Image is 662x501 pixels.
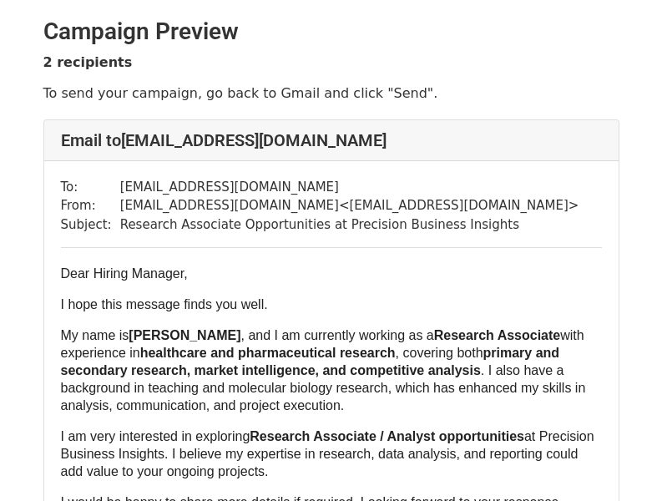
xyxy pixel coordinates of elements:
td: [EMAIL_ADDRESS][DOMAIN_NAME] < [EMAIL_ADDRESS][DOMAIN_NAME] > [120,196,579,215]
td: To: [61,178,120,197]
p: I hope this message finds you well. [61,296,602,313]
td: Subject: [61,215,120,235]
strong: 2 recipients [43,54,133,70]
p: My name is , and I am currently working as a with experience in , covering both . I also have a b... [61,326,602,414]
p: I am very interested in exploring at Precision Business Insights. I believe my expertise in resea... [61,428,602,480]
strong: healthcare and pharmaceutical research [140,346,396,360]
strong: Research Associate / Analyst opportunities [250,429,524,443]
td: Research Associate Opportunities at Precision Business Insights [120,215,579,235]
h2: Campaign Preview [43,18,619,46]
p: To send your campaign, go back to Gmail and click "Send". [43,84,619,102]
strong: Research Associate [434,328,561,342]
h4: Email to [EMAIL_ADDRESS][DOMAIN_NAME] [61,130,602,150]
td: [EMAIL_ADDRESS][DOMAIN_NAME] [120,178,579,197]
strong: [PERSON_NAME] [129,328,240,342]
td: From: [61,196,120,215]
p: Dear Hiring Manager, [61,265,602,282]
